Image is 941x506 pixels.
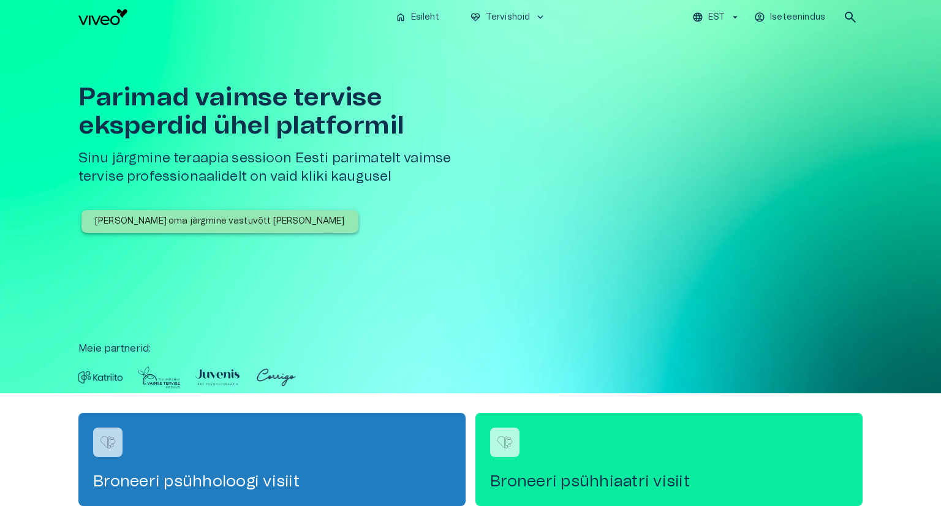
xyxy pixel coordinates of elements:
img: Broneeri psühholoogi visiit logo [99,433,117,451]
a: Navigate to service booking [475,413,863,506]
img: Partner logo [137,366,181,389]
p: Meie partnerid : [78,341,863,356]
h1: Parimad vaimse tervise eksperdid ühel platformil [78,83,475,140]
h5: Sinu järgmine teraapia sessioon Eesti parimatelt vaimse tervise professionaalidelt on vaid kliki ... [78,149,475,186]
p: Esileht [411,11,439,24]
p: Tervishoid [486,11,531,24]
h4: Broneeri psühhiaatri visiit [490,472,848,491]
img: Partner logo [254,366,298,389]
p: [PERSON_NAME] oma järgmine vastuvõtt [PERSON_NAME] [95,215,345,228]
p: Iseteenindus [770,11,825,24]
button: [PERSON_NAME] oma järgmine vastuvõtt [PERSON_NAME] [81,210,358,233]
button: EST [690,9,743,26]
img: Broneeri psühhiaatri visiit logo [496,433,514,451]
p: EST [708,11,725,24]
h4: Broneeri psühholoogi visiit [93,472,451,491]
button: Iseteenindus [752,9,828,26]
img: Viveo logo [78,9,127,25]
span: home [395,12,406,23]
a: Navigate to service booking [78,413,466,506]
a: Navigate to homepage [78,9,385,25]
img: Partner logo [195,366,240,389]
span: ecg_heart [470,12,481,23]
button: homeEsileht [390,9,445,26]
span: search [843,10,858,25]
button: ecg_heartTervishoidkeyboard_arrow_down [465,9,551,26]
button: open search modal [838,5,863,29]
span: keyboard_arrow_down [535,12,546,23]
img: Partner logo [78,366,123,389]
